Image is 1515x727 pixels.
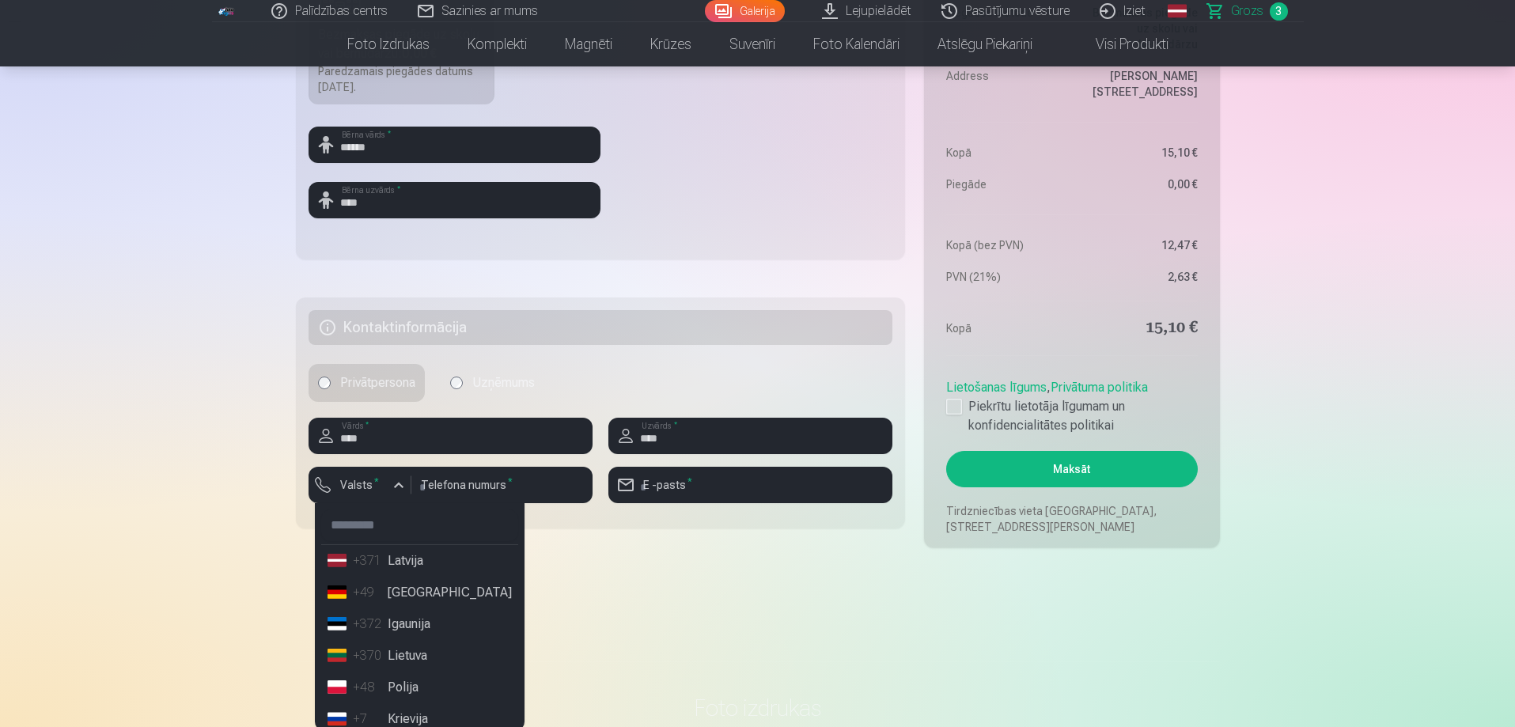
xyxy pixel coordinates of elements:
[318,63,486,95] div: Paredzamais piegādes datums [DATE].
[353,583,384,602] div: +49
[321,608,518,640] li: Igaunija
[321,577,518,608] li: [GEOGRAPHIC_DATA]
[441,364,544,402] label: Uzņēmums
[328,22,449,66] a: Foto izdrukas
[631,22,710,66] a: Krūzes
[1080,237,1198,253] dd: 12,47 €
[1080,269,1198,285] dd: 2,63 €
[353,646,384,665] div: +370
[1051,380,1148,395] a: Privātuma politika
[946,269,1064,285] dt: PVN (21%)
[946,397,1197,435] label: Piekrītu lietotāja līgumam un konfidencialitātes politikai
[353,678,384,697] div: +48
[794,22,918,66] a: Foto kalendāri
[946,451,1197,487] button: Maksāt
[309,364,425,402] label: Privātpersona
[946,237,1064,253] dt: Kopā (bez PVN)
[918,22,1051,66] a: Atslēgu piekariņi
[946,317,1064,339] dt: Kopā
[321,672,518,703] li: Polija
[1080,145,1198,161] dd: 15,10 €
[449,22,546,66] a: Komplekti
[353,551,384,570] div: +371
[1080,317,1198,339] dd: 15,10 €
[309,310,893,345] h5: Kontaktinformācija
[1270,2,1288,21] span: 3
[946,145,1064,161] dt: Kopā
[353,615,384,634] div: +372
[946,503,1197,535] p: Tirdzniecības vieta [GEOGRAPHIC_DATA], [STREET_ADDRESS][PERSON_NAME]
[1051,22,1187,66] a: Visi produkti
[546,22,631,66] a: Magnēti
[1080,176,1198,192] dd: 0,00 €
[1080,68,1198,100] dd: [PERSON_NAME][STREET_ADDRESS]
[946,380,1047,395] a: Lietošanas līgums
[334,477,385,493] label: Valsts
[710,22,794,66] a: Suvenīri
[309,694,1207,722] h3: Foto izdrukas
[946,68,1064,100] dt: Address
[946,176,1064,192] dt: Piegāde
[946,372,1197,435] div: ,
[1231,2,1263,21] span: Grozs
[450,377,463,389] input: Uzņēmums
[321,640,518,672] li: Lietuva
[218,6,236,16] img: /fa1
[318,377,331,389] input: Privātpersona
[309,467,411,503] button: Valsts*
[321,545,518,577] li: Latvija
